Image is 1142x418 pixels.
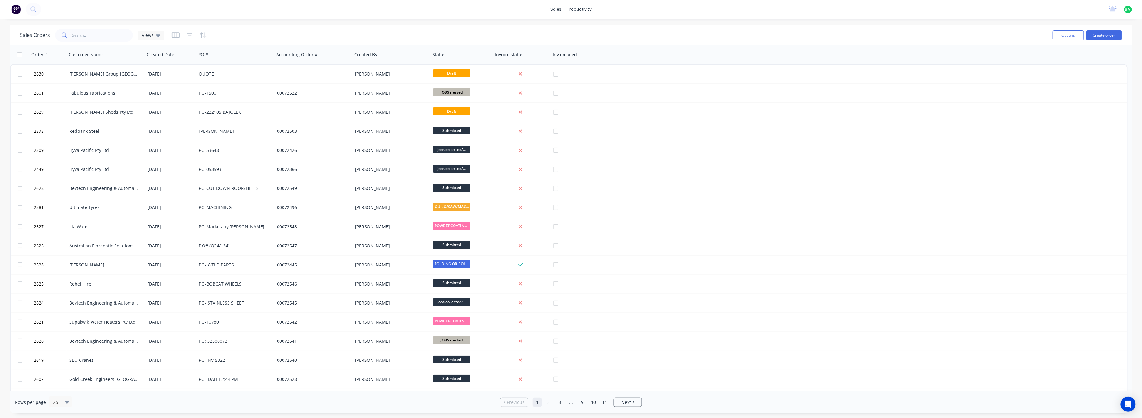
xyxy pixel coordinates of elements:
span: Submitted [433,241,470,249]
button: 2630 [32,65,69,83]
div: PO-53648 [199,147,268,153]
div: 00072503 [277,128,346,134]
div: [DATE] [147,128,194,134]
div: [DATE] [147,376,194,382]
div: Gold Creek Engineers [GEOGRAPHIC_DATA] [69,376,139,382]
div: PO # [198,52,208,58]
a: Jump forward [566,398,576,407]
span: 2621 [34,319,44,325]
span: 2620 [34,338,44,344]
span: 2619 [34,357,44,363]
div: P.O# (Q24/134) [199,243,268,249]
span: JOBS nested [433,88,470,96]
span: jobs collected/... [433,165,470,172]
span: Submitted [433,127,470,134]
button: 2624 [32,294,69,312]
div: [DATE] [147,281,194,287]
div: [DATE] [147,243,194,249]
span: 2624 [34,300,44,306]
div: Redbank Steel [69,128,139,134]
div: [PERSON_NAME] Group [GEOGRAPHIC_DATA] [69,71,139,77]
span: 2449 [34,166,44,172]
h1: Sales Orders [20,32,50,38]
div: 00072366 [277,166,346,172]
div: [PERSON_NAME] [355,281,424,287]
span: jobs collected/... [433,298,470,306]
div: PO-053593 [199,166,268,172]
div: 00072546 [277,281,346,287]
div: Australian Fibreoptic Solutions [69,243,139,249]
span: POWDERCOATING/S... [433,317,470,325]
button: 2625 [32,275,69,293]
span: 2628 [34,185,44,192]
div: Jila Water [69,224,139,230]
div: PO- WELD PARTS [199,262,268,268]
a: Previous page [500,399,528,406]
div: [PERSON_NAME] [355,109,424,115]
div: Customer Name [69,52,103,58]
div: PO-Markotany,[PERSON_NAME] [199,224,268,230]
div: Accounting Order # [276,52,317,58]
button: 2620 [32,332,69,351]
div: Order # [31,52,48,58]
div: PO-1500 [199,90,268,96]
div: PO-MACHINING [199,204,268,211]
div: [PERSON_NAME] [355,262,424,268]
button: 2509 [32,141,69,160]
span: 2601 [34,90,44,96]
span: Views [142,32,154,38]
div: PO-CUT DOWN ROOFSHEETS [199,185,268,192]
div: Fabulous Fabrications [69,90,139,96]
span: FOLDING OR ROLL... [433,260,470,268]
input: Search... [72,29,133,42]
span: Submitted [433,184,470,192]
button: 2607 [32,370,69,389]
button: 2626 [32,236,69,255]
a: Page 1 is your current page [533,398,542,407]
a: Page 10 [589,398,598,407]
button: 2621 [32,313,69,331]
div: PO-INV-5322 [199,357,268,363]
button: 2601 [32,84,69,102]
div: [DATE] [147,166,194,172]
div: Inv emailed [553,52,577,58]
span: GUILO/SAW/MACHI... [433,203,470,211]
button: 2627 [32,217,69,236]
div: 00072426 [277,147,346,153]
div: 00072496 [277,204,346,211]
div: [PERSON_NAME] [355,357,424,363]
div: [DATE] [147,185,194,192]
button: 2575 [32,122,69,141]
div: PO- STAINLESS SHEET [199,300,268,306]
div: Hyva Pacific Pty Ltd [69,147,139,153]
div: SEQ Cranes [69,357,139,363]
div: PO-BOBCAT WHEELS [199,281,268,287]
span: 2625 [34,281,44,287]
span: Next [621,399,631,406]
div: 00072548 [277,224,346,230]
button: 2528 [32,256,69,274]
div: Created Date [147,52,174,58]
div: [PERSON_NAME] [355,128,424,134]
div: sales [547,5,564,14]
div: Bevtech Engineering & Automation [69,185,139,192]
div: [DATE] [147,147,194,153]
a: Page 3 [555,398,564,407]
div: Rebel Hire [69,281,139,287]
div: [PERSON_NAME] [355,243,424,249]
a: Page 9 [578,398,587,407]
div: [PERSON_NAME] [355,224,424,230]
span: Draft [433,69,470,77]
span: 2627 [34,224,44,230]
div: [DATE] [147,71,194,77]
div: [PERSON_NAME] [355,338,424,344]
div: 00072528 [277,376,346,382]
div: Invoice status [495,52,524,58]
span: Previous [507,399,525,406]
div: 00072445 [277,262,346,268]
span: 2626 [34,243,44,249]
div: 00072522 [277,90,346,96]
span: 2630 [34,71,44,77]
span: BM [1125,7,1131,12]
button: 2606 [32,389,69,408]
